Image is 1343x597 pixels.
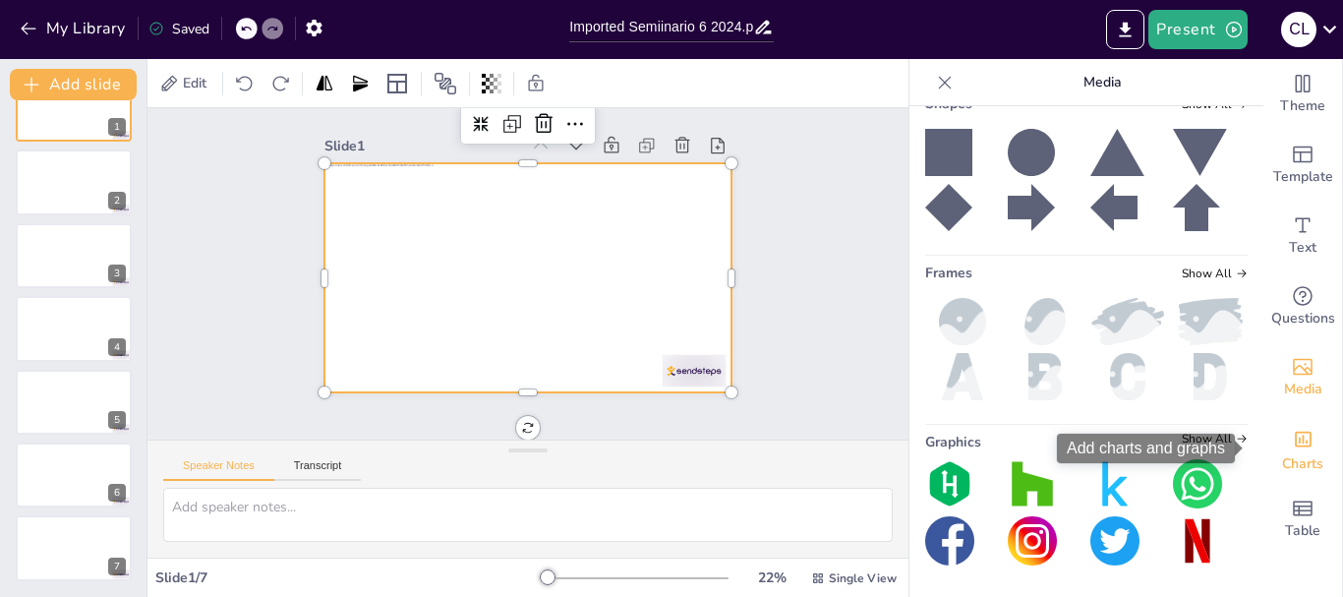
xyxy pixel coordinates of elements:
div: Add charts and graphs [1263,413,1342,484]
span: Theme [1280,95,1325,117]
span: Table [1285,520,1320,542]
button: Speaker Notes [163,459,274,481]
div: Layout [381,68,413,99]
div: 2 [16,149,132,214]
span: Show all [1182,267,1248,280]
img: d.png [1173,353,1248,400]
span: Single View [829,570,897,586]
button: Transcript [274,459,362,481]
div: Slide 1 / 7 [155,568,540,587]
div: 7 [108,558,126,575]
span: Position [434,72,457,95]
input: Insert title [569,13,753,41]
div: 6 [108,484,126,502]
div: 5 [16,370,132,435]
button: My Library [15,13,134,44]
img: graphic [925,516,974,566]
div: 7 [16,515,132,580]
img: oval.png [1008,298,1082,345]
span: Show all [1182,432,1248,446]
img: c.png [1090,353,1165,400]
img: graphic [1173,459,1222,508]
img: graphic [1090,516,1139,566]
div: 3 [16,223,132,288]
div: Get real-time input from your audience [1263,271,1342,342]
div: 6 [16,443,132,507]
span: Text [1289,237,1316,259]
span: Questions [1271,308,1335,329]
span: Media [1284,379,1322,400]
div: 2 [108,192,126,209]
img: paint2.png [1090,298,1165,345]
span: Edit [179,74,210,92]
div: 1 [108,118,126,136]
span: Template [1273,166,1333,188]
div: 4 [16,296,132,361]
div: 3 [108,265,126,282]
button: Export to PowerPoint [1106,10,1144,49]
img: graphic [1173,516,1222,566]
span: Graphics [925,433,981,451]
div: Slide 1 [354,97,549,156]
button: Add slide [10,69,137,100]
span: Show all [1182,97,1248,111]
div: C L [1281,12,1316,47]
img: ball.png [925,298,1000,345]
div: Saved [148,20,209,38]
img: graphic [1090,459,1139,508]
div: 22 % [748,568,795,587]
div: Add images, graphics, shapes or video [1263,342,1342,413]
img: paint.png [1173,298,1248,345]
img: graphic [1008,516,1057,566]
div: Add text boxes [1263,201,1342,271]
div: 4 [108,338,126,356]
button: Present [1148,10,1247,49]
div: Add charts and graphs [1057,434,1235,463]
div: 1 [16,77,132,142]
div: Change the overall theme [1263,59,1342,130]
span: Frames [925,264,972,282]
img: graphic [1008,459,1057,508]
img: graphic [925,459,974,508]
div: 5 [108,411,126,429]
p: Media [961,59,1244,106]
span: Charts [1282,453,1323,475]
img: b.png [1008,353,1082,400]
div: Add ready made slides [1263,130,1342,201]
button: C L [1281,10,1316,49]
div: Add a table [1263,484,1342,555]
img: a.png [925,353,1000,400]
